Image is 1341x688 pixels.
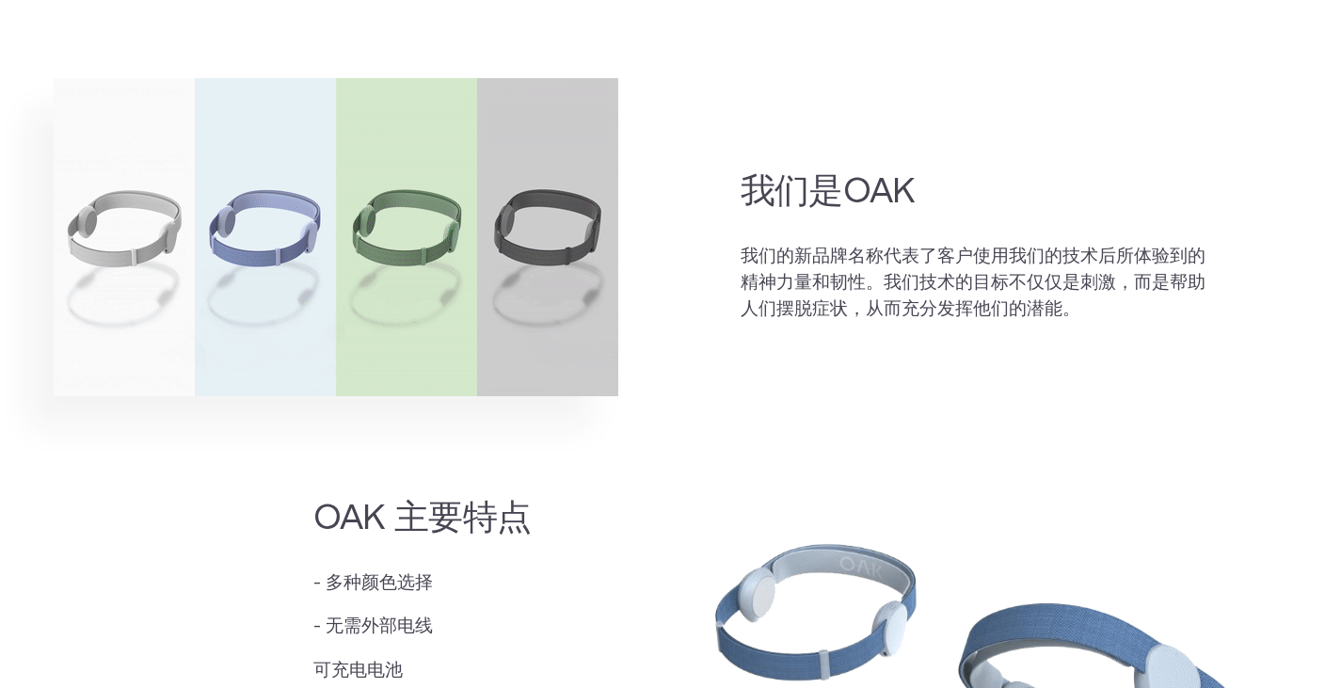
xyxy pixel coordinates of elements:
[741,248,1205,318] font: 我们的新品牌名称代表了客户使用我们的技术后所体验到的精神力量和韧性。我们技术的目标不仅仅是刺激，而是帮助人们摆脱症状，从而充分发挥他们的潜能。
[313,617,433,635] font: - 无需外部电线
[741,174,916,209] font: 我们是OAK
[313,574,433,592] font: - 多种颜色选择
[313,501,531,536] font: OAK 主要特点
[313,662,403,680] font: 可充电电池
